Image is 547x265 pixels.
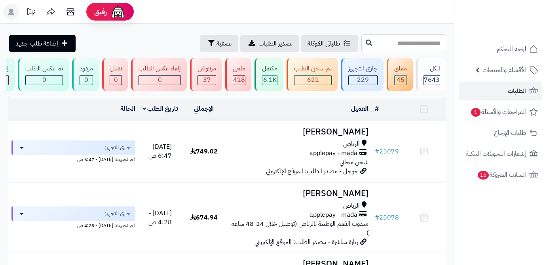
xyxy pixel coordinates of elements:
[233,76,245,85] div: 418
[105,210,131,218] span: جاري التجهيز
[80,76,93,85] div: 0
[266,167,358,176] span: جوجل - مصدر الطلب: الموقع الإلكتروني
[129,58,188,91] a: إلغاء عكس الطلب 0
[285,58,339,91] a: تم شحن الطلب 621
[375,104,379,114] a: #
[148,142,172,161] span: [DATE] - 6:47 ص
[158,75,162,85] span: 0
[424,64,440,73] div: الكل
[310,210,357,220] span: applepay - mada
[203,75,211,85] span: 37
[101,58,129,91] a: فشل 0
[232,219,368,238] span: مندوب القمم الوطنية بالرياض (توصيل خلال 24-48 ساعه )
[482,64,526,76] span: الأقسام والمنتجات
[459,123,542,142] a: طلبات الإرجاع
[258,39,292,48] span: تصدير الطلبات
[198,64,216,73] div: مرفوض
[9,35,76,52] a: إضافة طلب جديد
[375,147,399,156] a: #25079
[110,4,126,20] img: ai-face.png
[120,104,135,114] a: الحالة
[471,108,481,117] span: 1
[110,76,122,85] div: 0
[470,106,526,117] span: المراجعات والأسئلة
[343,140,360,149] span: الرياض
[110,64,122,73] div: فشل
[477,169,526,180] span: السلات المتروكة
[21,4,41,22] a: تحديثات المنصة
[459,165,542,184] a: السلات المتروكة16
[375,213,399,222] a: #25078
[15,39,58,48] span: إضافة طلب جديد
[200,35,238,52] button: تصفية
[394,64,407,73] div: معلق
[142,104,179,114] a: تاريخ الطلب
[397,75,405,85] span: 45
[375,147,379,156] span: #
[42,75,46,85] span: 0
[494,127,526,138] span: طلبات الإرجاع
[255,237,358,247] span: زيارة مباشرة - مصدر الطلب: الموقع الإلكتروني
[16,58,70,91] a: تم عكس الطلب 0
[459,81,542,100] a: الطلبات
[198,76,216,85] div: 37
[414,58,448,91] a: الكل7643
[105,144,131,151] span: جاري التجهيز
[357,75,369,85] span: 229
[459,102,542,121] a: المراجعات والأسئلة1
[508,85,526,97] span: الطلبات
[308,39,340,48] span: طلباتي المُوكلة
[262,76,277,85] div: 6126
[240,35,299,52] a: تصدير الطلبات
[466,148,526,159] span: إشعارات التحويلات البنكية
[385,58,414,91] a: معلق 45
[343,201,360,210] span: الرياض
[233,75,245,85] span: 418
[217,39,232,48] span: تصفية
[294,76,331,85] div: 621
[139,64,181,73] div: إلغاء عكس الطلب
[310,149,357,158] span: applepay - mada
[307,75,319,85] span: 621
[233,64,245,73] div: ملغي
[253,58,285,91] a: مكتمل 6.1K
[148,208,172,227] span: [DATE] - 4:28 ص
[26,76,63,85] div: 0
[70,58,101,91] a: مردود 0
[84,75,88,85] span: 0
[114,75,118,85] span: 0
[375,213,379,222] span: #
[459,144,542,163] a: إشعارات التحويلات البنكية
[351,104,368,114] a: العميل
[190,213,218,222] span: 674.94
[395,76,406,85] div: 45
[497,44,526,55] span: لوحة التحكم
[94,7,107,17] span: رفيق
[348,64,378,73] div: جاري التجهيز
[80,64,93,73] div: مردود
[194,104,214,114] a: الإجمالي
[459,40,542,59] a: لوحة التحكم
[349,76,377,85] div: 229
[294,64,332,73] div: تم شحن الطلب
[478,171,489,180] span: 16
[229,127,368,136] h3: [PERSON_NAME]
[339,58,385,91] a: جاري التجهيز 229
[340,157,368,167] span: شحن مجاني
[263,75,277,85] span: 6.1K
[11,155,135,163] div: اخر تحديث: [DATE] - 6:47 ص
[11,221,135,229] div: اخر تحديث: [DATE] - 4:28 ص
[424,75,440,85] span: 7643
[262,64,277,73] div: مكتمل
[188,58,224,91] a: مرفوض 37
[25,64,63,73] div: تم عكس الطلب
[139,76,180,85] div: 0
[224,58,253,91] a: ملغي 418
[301,35,358,52] a: طلباتي المُوكلة
[190,147,218,156] span: 749.02
[229,189,368,198] h3: [PERSON_NAME]
[493,21,539,38] img: logo-2.png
